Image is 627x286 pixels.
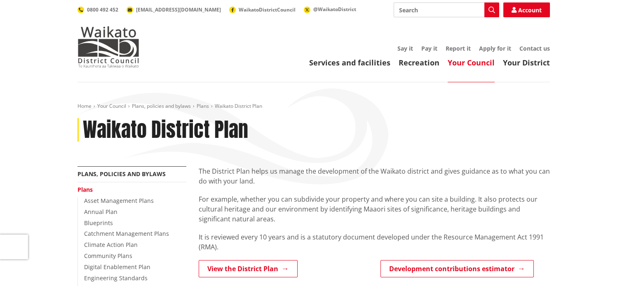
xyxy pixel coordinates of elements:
[399,58,439,67] a: Recreation
[77,6,118,13] a: 0800 492 452
[84,219,113,227] a: Blueprints
[77,186,93,193] a: Plans
[304,6,356,13] a: @WaikatoDistrict
[199,166,550,186] p: The District Plan helps us manage the development of the Waikato district and gives guidance as t...
[309,58,390,67] a: Services and facilities
[397,44,413,52] a: Say it
[199,194,550,224] p: For example, whether you can subdivide your property and where you can site a building. It also p...
[84,274,148,282] a: Engineering Standards
[197,102,209,109] a: Plans
[313,6,356,13] span: @WaikatoDistrict
[77,103,550,110] nav: breadcrumb
[84,263,150,271] a: Digital Enablement Plan
[199,232,550,252] p: It is reviewed every 10 years and is a statutory document developed under the Resource Management...
[84,252,132,260] a: Community Plans
[84,241,138,249] a: Climate Action Plan
[394,2,499,17] input: Search input
[84,197,154,205] a: Asset Management Plans
[84,230,169,237] a: Catchment Management Plans
[448,58,495,67] a: Your Council
[503,58,550,67] a: Your District
[132,102,191,109] a: Plans, policies and bylaws
[77,102,92,109] a: Home
[97,102,126,109] a: Your Council
[77,26,139,67] img: Waikato District Council - Te Kaunihera aa Takiwaa o Waikato
[446,44,471,52] a: Report it
[83,118,248,142] h1: Waikato District Plan
[421,44,437,52] a: Pay it
[87,6,118,13] span: 0800 492 452
[127,6,221,13] a: [EMAIL_ADDRESS][DOMAIN_NAME]
[503,2,550,17] a: Account
[519,44,550,52] a: Contact us
[479,44,511,52] a: Apply for it
[77,170,166,178] a: Plans, policies and bylaws
[229,6,296,13] a: WaikatoDistrictCouncil
[199,260,298,277] a: View the District Plan
[136,6,221,13] span: [EMAIL_ADDRESS][DOMAIN_NAME]
[84,208,117,216] a: Annual Plan
[239,6,296,13] span: WaikatoDistrictCouncil
[380,260,534,277] a: Development contributions estimator
[215,102,262,109] span: Waikato District Plan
